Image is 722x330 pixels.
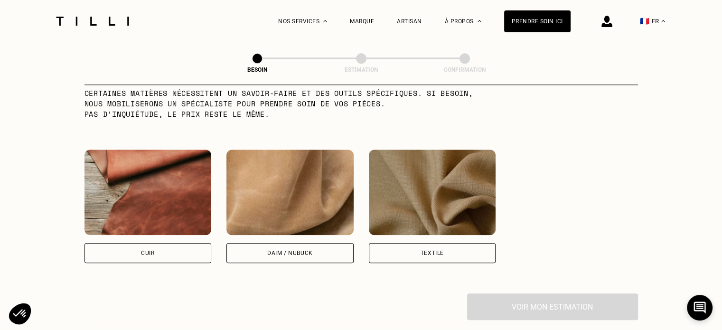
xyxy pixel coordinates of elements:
[421,250,444,256] div: Textile
[141,250,154,256] div: Cuir
[661,20,665,22] img: menu déroulant
[478,20,481,22] img: Menu déroulant à propos
[314,66,409,73] div: Estimation
[267,250,313,256] div: Daim / Nubuck
[210,66,305,73] div: Besoin
[84,150,212,235] img: Tilli retouche vos vêtements en Cuir
[84,88,493,119] p: Certaines matières nécessitent un savoir-faire et des outils spécifiques. Si besoin, nous mobilis...
[226,150,354,235] img: Tilli retouche vos vêtements en Daim / Nubuck
[640,17,649,26] span: 🇫🇷
[53,17,132,26] img: Logo du service de couturière Tilli
[369,150,496,235] img: Tilli retouche vos vêtements en Textile
[601,16,612,27] img: icône connexion
[397,18,422,25] a: Artisan
[504,10,571,32] a: Prendre soin ici
[323,20,327,22] img: Menu déroulant
[417,66,512,73] div: Confirmation
[350,18,374,25] a: Marque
